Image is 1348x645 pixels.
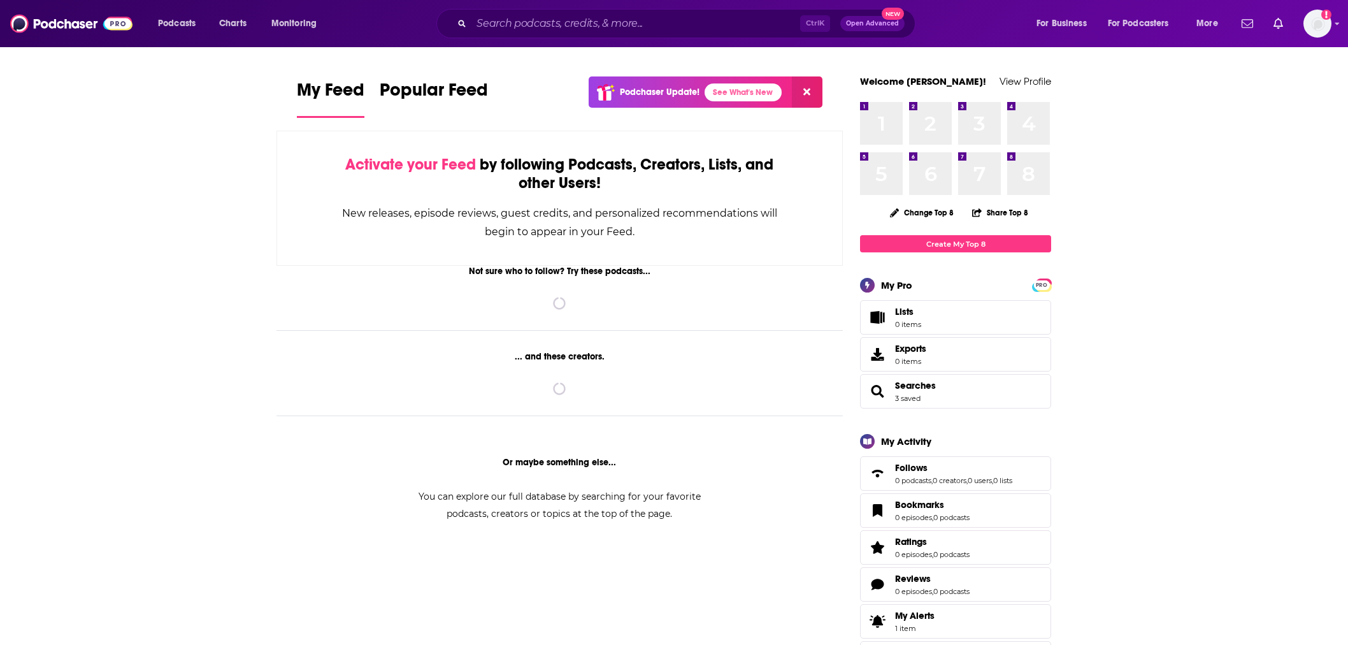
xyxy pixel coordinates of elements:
[895,610,935,621] span: My Alerts
[1108,15,1169,33] span: For Podcasters
[864,576,890,593] a: Reviews
[1196,15,1218,33] span: More
[992,476,993,485] span: ,
[1034,280,1049,290] span: PRO
[895,624,935,633] span: 1 item
[895,550,932,559] a: 0 episodes
[895,306,921,317] span: Lists
[860,75,986,87] a: Welcome [PERSON_NAME]!
[895,536,970,547] a: Ratings
[895,587,932,596] a: 0 episodes
[276,457,843,468] div: Or maybe something else...
[276,351,843,362] div: ... and these creators.
[276,266,843,277] div: Not sure who to follow? Try these podcasts...
[966,476,968,485] span: ,
[895,573,931,584] span: Reviews
[341,204,778,241] div: New releases, episode reviews, guest credits, and personalized recommendations will begin to appe...
[860,374,1051,409] span: Searches
[471,13,800,34] input: Search podcasts, credits, & more...
[1187,13,1234,34] button: open menu
[860,235,1051,252] a: Create My Top 8
[895,462,1012,474] a: Follows
[860,493,1051,528] span: Bookmarks
[895,462,928,474] span: Follows
[933,587,970,596] a: 0 podcasts
[1028,13,1103,34] button: open menu
[846,20,899,27] span: Open Advanced
[297,79,364,108] span: My Feed
[800,15,830,32] span: Ctrl K
[860,337,1051,372] a: Exports
[1000,75,1051,87] a: View Profile
[895,380,936,391] a: Searches
[895,306,914,317] span: Lists
[932,587,933,596] span: ,
[864,465,890,482] a: Follows
[380,79,488,118] a: Popular Feed
[860,567,1051,602] span: Reviews
[620,87,699,98] p: Podchaser Update!
[882,8,905,20] span: New
[881,279,912,291] div: My Pro
[840,16,905,31] button: Open AdvancedNew
[1303,10,1331,38] img: User Profile
[968,476,992,485] a: 0 users
[864,612,890,630] span: My Alerts
[1034,280,1049,289] a: PRO
[972,200,1029,225] button: Share Top 8
[10,11,133,36] img: Podchaser - Follow, Share and Rate Podcasts
[262,13,333,34] button: open menu
[895,573,970,584] a: Reviews
[895,476,931,485] a: 0 podcasts
[932,550,933,559] span: ,
[149,13,212,34] button: open menu
[933,550,970,559] a: 0 podcasts
[219,15,247,33] span: Charts
[881,435,931,447] div: My Activity
[860,300,1051,335] a: Lists
[271,15,317,33] span: Monitoring
[864,539,890,556] a: Ratings
[895,320,921,329] span: 0 items
[1303,10,1331,38] button: Show profile menu
[932,513,933,522] span: ,
[345,155,476,174] span: Activate your Feed
[448,9,928,38] div: Search podcasts, credits, & more...
[158,15,196,33] span: Podcasts
[933,476,966,485] a: 0 creators
[895,499,944,511] span: Bookmarks
[1036,15,1087,33] span: For Business
[864,382,890,400] a: Searches
[895,343,926,354] span: Exports
[860,604,1051,639] a: My Alerts
[380,79,488,108] span: Popular Feed
[705,83,782,101] a: See What's New
[1321,10,1331,20] svg: Add a profile image
[882,205,961,221] button: Change Top 8
[297,79,364,118] a: My Feed
[211,13,254,34] a: Charts
[895,513,932,522] a: 0 episodes
[1268,13,1288,34] a: Show notifications dropdown
[864,502,890,519] a: Bookmarks
[1303,10,1331,38] span: Logged in as cgiron
[933,513,970,522] a: 0 podcasts
[1237,13,1258,34] a: Show notifications dropdown
[864,308,890,326] span: Lists
[895,499,970,511] a: Bookmarks
[1100,13,1187,34] button: open menu
[993,476,1012,485] a: 0 lists
[403,488,716,523] div: You can explore our full database by searching for your favorite podcasts, creators or topics at ...
[860,530,1051,565] span: Ratings
[931,476,933,485] span: ,
[860,456,1051,491] span: Follows
[895,536,927,547] span: Ratings
[864,345,890,363] span: Exports
[895,394,921,403] a: 3 saved
[895,357,926,366] span: 0 items
[341,156,778,192] div: by following Podcasts, Creators, Lists, and other Users!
